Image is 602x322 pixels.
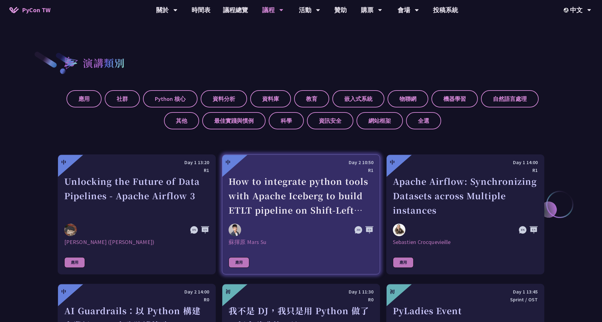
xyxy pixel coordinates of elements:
[393,257,414,268] div: 應用
[229,296,373,304] div: R0
[64,174,209,217] div: Unlocking the Future of Data Pipelines - Apache Airflow 3
[3,2,57,18] a: PyCon TW
[386,154,544,274] a: 中 Day 1 14:00 R1 Apache Airflow: Synchronizing Datasets across Multiple instances Sebastien Crocq...
[225,288,230,295] div: 初
[431,90,478,107] label: 機器學習
[393,238,538,246] div: Sebastien Crocquevieille
[66,90,102,107] label: 應用
[393,296,538,304] div: Sprint / OST
[164,112,199,129] label: 其他
[58,51,83,75] img: heading-bullet
[143,90,198,107] label: Python 核心
[269,112,304,129] label: 科學
[58,154,216,274] a: 中 Day 1 13:20 R1 Unlocking the Future of Data Pipelines - Apache Airflow 3 李唯 (Wei Lee) [PERSON_N...
[229,158,373,166] div: Day 2 10:50
[294,90,329,107] label: 教育
[393,224,405,236] img: Sebastien Crocquevieille
[564,8,570,13] img: Locale Icon
[64,257,85,268] div: 應用
[250,90,291,107] label: 資料庫
[64,166,209,174] div: R1
[393,288,538,296] div: Day 1 13:45
[64,224,77,236] img: 李唯 (Wei Lee)
[388,90,428,107] label: 物聯網
[105,90,140,107] label: 社群
[64,288,209,296] div: Day 2 14:00
[201,90,247,107] label: 資料分析
[393,158,538,166] div: Day 1 14:00
[229,288,373,296] div: Day 1 11:30
[229,238,373,246] div: 蘇揮原 Mars Su
[390,158,395,166] div: 中
[229,257,249,268] div: 應用
[406,112,441,129] label: 全選
[393,166,538,174] div: R1
[481,90,539,107] label: 自然語言處理
[222,154,380,274] a: 中 Day 2 10:50 R1 How to integrate python tools with Apache Iceberg to build ETLT pipeline on Shif...
[61,288,66,295] div: 中
[393,174,538,217] div: Apache Airflow: Synchronizing Datasets across Multiple instances
[332,90,384,107] label: 嵌入式系統
[22,5,50,15] span: PyCon TW
[390,288,395,295] div: 初
[64,158,209,166] div: Day 1 13:20
[61,158,66,166] div: 中
[229,224,241,236] img: 蘇揮原 Mars Su
[225,158,230,166] div: 中
[229,166,373,174] div: R1
[307,112,353,129] label: 資訊安全
[202,112,266,129] label: 最佳實踐與慣例
[9,7,19,13] img: Home icon of PyCon TW 2025
[356,112,403,129] label: 網站框架
[64,238,209,246] div: [PERSON_NAME] ([PERSON_NAME])
[83,55,125,70] h2: 演講類別
[229,174,373,217] div: How to integrate python tools with Apache Iceberg to build ETLT pipeline on Shift-Left Architecture
[64,296,209,304] div: R0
